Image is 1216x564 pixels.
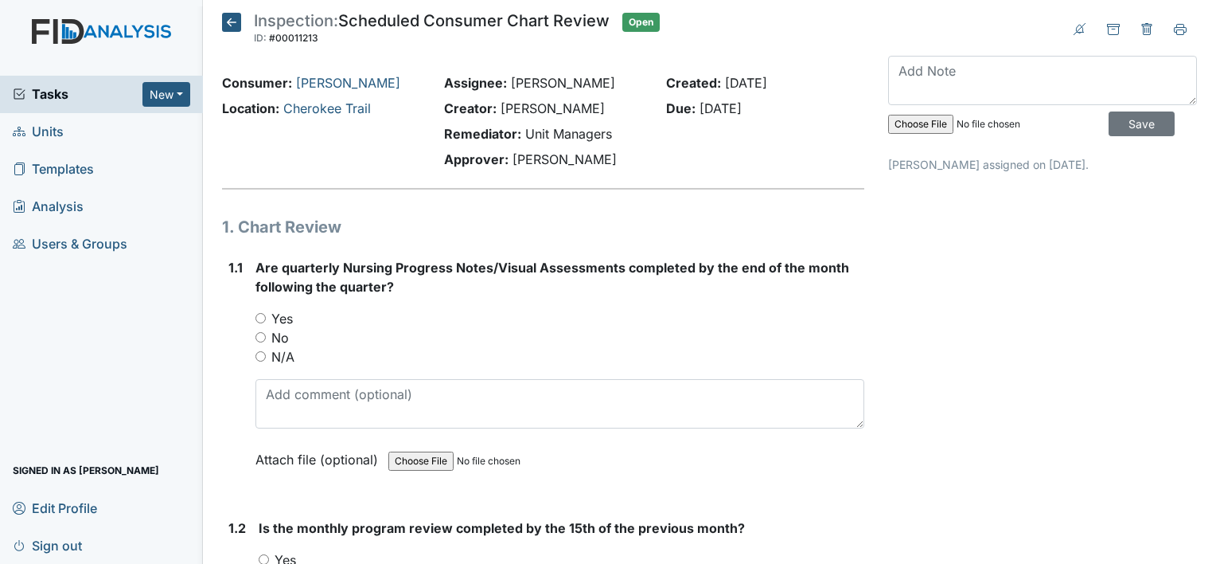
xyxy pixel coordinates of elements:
[13,119,64,144] span: Units
[271,347,294,366] label: N/A
[888,156,1197,173] p: [PERSON_NAME] assigned on [DATE].
[269,32,318,44] span: #00011213
[228,258,243,277] label: 1.1
[1109,112,1175,136] input: Save
[254,13,610,48] div: Scheduled Consumer Chart Review
[725,75,767,91] span: [DATE]
[444,100,497,116] strong: Creator:
[228,519,246,538] label: 1.2
[296,75,400,91] a: [PERSON_NAME]
[222,215,864,239] h1: 1. Chart Review
[444,151,509,167] strong: Approver:
[222,100,279,116] strong: Location:
[13,533,82,558] span: Sign out
[255,313,266,323] input: Yes
[13,458,159,483] span: Signed in as [PERSON_NAME]
[700,100,742,116] span: [DATE]
[259,520,745,536] span: Is the monthly program review completed by the 15th of the previous month?
[13,84,142,104] a: Tasks
[622,13,660,32] span: Open
[525,126,612,142] span: Unit Managers
[444,75,507,91] strong: Assignee:
[283,100,371,116] a: Cherokee Trail
[254,32,267,44] span: ID:
[255,441,384,469] label: Attach file (optional)
[254,11,338,30] span: Inspection:
[13,157,94,182] span: Templates
[13,232,127,257] span: Users & Groups
[511,75,615,91] span: [PERSON_NAME]
[513,151,617,167] span: [PERSON_NAME]
[501,100,605,116] span: [PERSON_NAME]
[255,332,266,343] input: No
[222,75,292,91] strong: Consumer:
[13,495,97,520] span: Edit Profile
[444,126,521,142] strong: Remediator:
[13,194,84,219] span: Analysis
[255,351,266,362] input: N/A
[255,260,849,295] span: Are quarterly Nursing Progress Notes/Visual Assessments completed by the end of the month followi...
[271,309,293,328] label: Yes
[142,82,190,107] button: New
[271,328,289,347] label: No
[666,75,721,91] strong: Created:
[666,100,696,116] strong: Due:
